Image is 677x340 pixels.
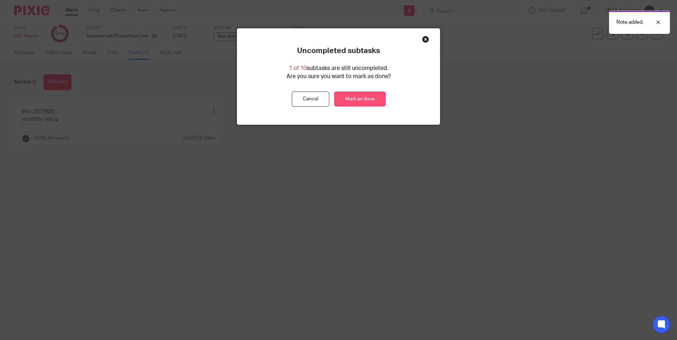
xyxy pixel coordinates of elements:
div: Close this dialog window [422,36,429,43]
p: Are you sure you want to mark as done? [286,72,391,81]
p: Note added. [616,19,643,26]
p: Uncompleted subtasks [297,46,380,55]
button: Cancel [292,92,329,107]
span: 1 of 10 [289,65,307,71]
p: subtasks are still uncompleted. [289,64,388,72]
a: Mark as done [334,92,386,107]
